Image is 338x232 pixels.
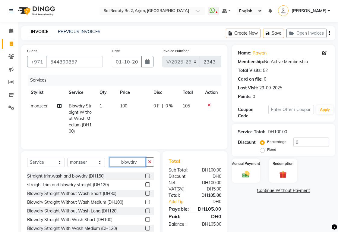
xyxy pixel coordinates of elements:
[232,161,261,166] label: Manual Payment
[31,103,48,109] span: monzeer
[169,186,176,192] span: Vat
[277,170,289,179] img: _gift.svg
[28,75,226,86] div: Services
[286,29,327,38] button: Open Invoices
[253,50,267,56] a: Rawan
[69,103,92,134] span: Blowdry Straight Without Wash Medium (DH100)
[263,29,284,38] button: Save
[120,103,127,109] span: 100
[27,86,65,99] th: Stylist
[164,167,195,173] div: Sub Total:
[150,86,179,99] th: Disc
[109,157,146,167] input: Search or Scan
[267,147,276,152] label: Fixed
[27,217,112,223] div: Blowdry Straight With Wash Short (DH100)
[264,76,266,82] div: 0
[195,213,226,220] div: DH0
[112,48,120,54] label: Date
[195,167,226,173] div: DH100.00
[273,161,293,166] label: Redemption
[169,158,182,164] span: Total
[166,103,173,109] span: 0 %
[164,180,195,186] div: Net:
[193,205,226,212] div: DH105.00
[278,5,289,16] img: Sue
[268,129,287,135] div: DH100.00
[253,94,255,100] div: 0
[195,221,226,227] div: DH105.00
[238,85,258,91] div: Last Visit:
[238,139,257,146] div: Discount:
[27,208,118,214] div: Blowdry Straight Without Wash Long (DH120)
[164,173,195,180] div: Discount:
[238,59,329,65] div: No Active Membership
[238,50,251,56] div: Name:
[164,192,195,199] div: Total:
[65,86,96,99] th: Service
[238,67,262,74] div: Total Visits:
[183,103,190,109] span: 105
[201,86,221,99] th: Action
[163,48,189,54] label: Invoice Number
[226,29,261,38] button: Create New
[267,139,286,144] label: Percentage
[240,170,252,178] img: _cash.svg
[153,103,160,109] span: 0 F
[27,173,105,179] div: Straight trim,wash and blowdry (DH150)
[263,67,268,74] div: 52
[238,76,263,82] div: Card on file:
[238,107,268,119] div: Coupon Code
[28,26,51,37] a: INVOICE
[164,186,195,192] div: ( )
[200,199,226,205] div: DH0
[195,186,226,192] div: DH5.00
[27,199,123,206] div: Blowdry Straight Without Wash Medium (DH100)
[100,103,102,109] span: 1
[164,221,195,227] div: Balance :
[27,225,117,232] div: Blowdry Straight With Wash Medium (DH120)
[15,2,57,19] img: logo
[238,59,264,65] div: Membership:
[27,182,109,188] div: straight trim and blowdry straight (DH120)
[238,129,265,135] div: Service Total:
[164,199,200,205] a: Add Tip
[292,8,327,14] span: [PERSON_NAME]
[195,180,226,186] div: DH100.00
[268,105,314,114] input: Enter Offer / Coupon Code
[164,213,195,220] div: Paid:
[58,29,100,34] a: PREVIOUS INVOICES
[27,56,47,67] button: +971
[195,192,226,199] div: DH105.00
[238,94,251,100] div: Points:
[195,173,226,180] div: DH0
[233,187,334,194] a: Continue Without Payment
[27,190,116,197] div: Blowdry Straight Without Wash Short (DH80)
[179,86,201,99] th: Total
[164,205,193,212] div: Payable:
[259,85,282,91] div: 29-09-2025
[46,56,103,67] input: Search by Name/Mobile/Email/Code
[178,187,183,191] span: 5%
[162,103,163,109] span: |
[316,105,333,114] button: Apply
[116,86,150,99] th: Price
[27,48,37,54] label: Client
[96,86,116,99] th: Qty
